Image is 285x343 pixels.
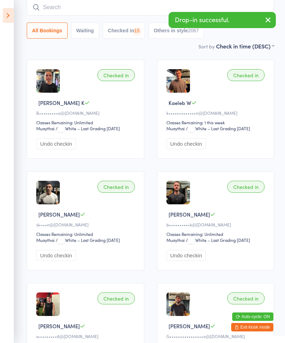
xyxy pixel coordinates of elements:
[36,125,55,131] div: Muaythai
[56,125,120,131] span: / White – Last Grading [DATE]
[97,292,135,304] div: Checked in
[134,28,140,33] div: 15
[36,110,137,116] div: B•••••••••o@[DOMAIN_NAME]
[166,333,267,339] div: G••••••••••••••••o@[DOMAIN_NAME]
[166,250,206,261] button: Undo checkin
[169,211,210,218] span: [PERSON_NAME]
[71,22,99,39] button: Waiting
[36,333,137,339] div: s•••••••••6@[DOMAIN_NAME]
[166,110,267,116] div: k•••••••••••••n@[DOMAIN_NAME]
[36,231,137,237] div: Classes Remaining: Unlimited
[103,22,145,39] button: Checked in15
[36,237,55,243] div: Muaythai
[36,222,137,227] div: d••••n@[DOMAIN_NAME]
[27,22,68,39] button: All Bookings
[166,292,190,316] img: image1743727942.png
[231,323,273,331] button: Exit kiosk mode
[166,125,185,131] div: Muaythai
[36,250,76,261] button: Undo checkin
[169,99,191,106] span: Kaeleb W
[232,312,273,321] button: Auto-cycle: ON
[216,42,274,50] div: Check in time (DESC)
[97,181,135,193] div: Checked in
[36,292,60,316] img: image1671693552.png
[166,181,190,204] img: image1738832832.png
[227,69,265,81] div: Checked in
[186,125,250,131] span: / White – Last Grading [DATE]
[166,237,185,243] div: Muaythai
[36,181,60,204] img: image1711310616.png
[56,237,120,243] span: / White – Last Grading [DATE]
[227,181,265,193] div: Checked in
[166,69,190,93] img: image1748327074.png
[148,22,204,39] button: Others in style2067
[169,12,276,28] div: Drop-in successful.
[169,322,210,330] span: [PERSON_NAME]
[166,138,206,149] button: Undo checkin
[227,292,265,304] div: Checked in
[38,211,80,218] span: [PERSON_NAME]
[186,237,250,243] span: / White – Last Grading [DATE]
[36,138,76,149] button: Undo checkin
[36,119,137,125] div: Classes Remaining: Unlimited
[166,231,267,237] div: Classes Remaining: Unlimited
[97,69,135,81] div: Checked in
[38,99,84,106] span: [PERSON_NAME] K
[198,43,215,50] label: Sort by
[38,322,80,330] span: [PERSON_NAME]
[36,69,60,93] img: image1729147581.png
[166,222,267,227] div: b••••••••••k@[DOMAIN_NAME]
[188,28,199,33] div: 2067
[166,119,267,125] div: Classes Remaining: 1 this week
